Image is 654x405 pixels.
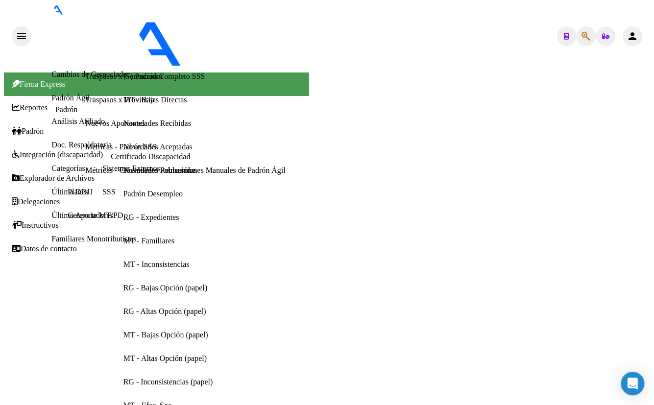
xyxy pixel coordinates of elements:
[123,143,193,151] a: Novedades Aceptadas
[123,354,207,363] a: MT - Altas Opción (papel)
[123,166,197,175] a: Novedades Rechazadas
[123,95,187,104] a: MT - Bajas Directas
[123,119,191,128] a: Novedades Recibidas
[12,244,77,253] span: Datos de contacto
[627,30,638,42] mat-icon: person
[12,127,44,136] span: Padrón
[68,188,88,196] a: Planes
[123,190,183,198] a: Padrón Desempleo
[12,80,65,88] span: Firma Express
[102,164,160,172] a: Sistemas Externos
[12,150,103,159] span: Integración (discapacidad)
[51,141,112,149] a: Doc. Respaldatoria
[123,331,208,339] a: MT - Bajas Opción (papel)
[12,221,59,230] span: Instructivos
[123,260,190,269] a: MT - Inconsistencias
[31,15,264,67] img: Logo SAAS
[123,378,213,386] a: RG - Inconsistencias (papel)
[51,94,90,102] a: Padrón Ágil
[12,103,48,112] span: Reportes
[12,174,95,183] span: Explorador de Archivos
[123,72,205,81] a: (+) Padrón Completo SSS
[123,307,206,316] a: RG - Altas Opción (papel)
[51,117,105,125] a: Análisis Afiliado
[168,166,286,175] a: Inserciones Manuales de Padrón Ágil
[111,152,190,161] a: Certificado Discapacidad
[12,197,60,206] span: Delegaciones
[264,60,290,68] span: - ospsip
[51,70,129,78] a: Cambios de Gerenciador
[123,284,208,292] a: RG - Bajas Opción (papel)
[621,372,644,395] div: Open Intercom Messenger
[16,30,27,42] mat-icon: menu
[68,211,113,219] a: Gerenciadores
